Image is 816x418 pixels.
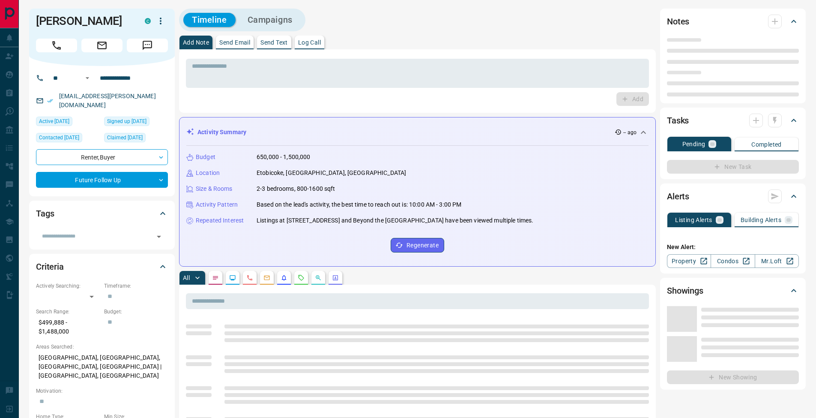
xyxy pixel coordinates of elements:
p: Repeated Interest [196,216,244,225]
div: Notes [667,11,799,32]
button: Open [82,73,93,83]
p: [GEOGRAPHIC_DATA], [GEOGRAPHIC_DATA], [GEOGRAPHIC_DATA], [GEOGRAPHIC_DATA] | [GEOGRAPHIC_DATA], [... [36,351,168,383]
svg: Opportunities [315,274,322,281]
div: Tue Feb 07 2023 [104,133,168,145]
button: Regenerate [391,238,444,253]
h1: [PERSON_NAME] [36,14,132,28]
p: Timeframe: [104,282,168,290]
a: Property [667,254,711,268]
p: Listing Alerts [675,217,712,223]
h2: Alerts [667,189,689,203]
svg: Calls [246,274,253,281]
p: Send Email [219,39,250,45]
p: Send Text [260,39,288,45]
button: Timeline [183,13,236,27]
p: Search Range: [36,308,100,316]
a: Condos [711,254,755,268]
div: Tags [36,203,168,224]
svg: Notes [212,274,219,281]
p: New Alert: [667,243,799,252]
span: Email [81,39,123,52]
p: Building Alerts [741,217,781,223]
p: All [183,275,190,281]
p: $499,888 - $1,488,000 [36,316,100,339]
p: Budget: [104,308,168,316]
svg: Email Verified [47,98,53,104]
div: Alerts [667,186,799,207]
p: Activity Pattern [196,200,238,209]
h2: Showings [667,284,703,298]
button: Campaigns [239,13,301,27]
span: Signed up [DATE] [107,117,146,126]
div: Criteria [36,256,168,277]
p: -- ago [623,129,637,136]
p: Pending [682,141,705,147]
span: Message [127,39,168,52]
p: Listings at [STREET_ADDRESS] and Beyond the [GEOGRAPHIC_DATA] have been viewed multiple times. [257,216,533,225]
p: 650,000 - 1,500,000 [257,153,311,162]
p: Completed [751,141,782,147]
div: Tue Feb 07 2023 [104,117,168,129]
a: Mr.Loft [755,254,799,268]
svg: Lead Browsing Activity [229,274,236,281]
div: Renter , Buyer [36,149,168,165]
p: Log Call [298,39,321,45]
p: Etobicoke, [GEOGRAPHIC_DATA], [GEOGRAPHIC_DATA] [257,168,406,177]
span: Call [36,39,77,52]
h2: Tasks [667,114,689,127]
div: Tasks [667,110,799,131]
svg: Emails [263,274,270,281]
p: Based on the lead's activity, the best time to reach out is: 10:00 AM - 3:00 PM [257,200,461,209]
p: Activity Summary [197,128,246,137]
p: 2-3 bedrooms, 800-1600 sqft [257,184,335,193]
a: [EMAIL_ADDRESS][PERSON_NAME][DOMAIN_NAME] [59,93,156,108]
p: Actively Searching: [36,282,100,290]
h2: Criteria [36,260,64,274]
div: Sat May 17 2025 [36,117,100,129]
span: Contacted [DATE] [39,133,79,142]
p: Location [196,168,220,177]
div: condos.ca [145,18,151,24]
svg: Listing Alerts [281,274,287,281]
p: Add Note [183,39,209,45]
div: Future Follow Up [36,172,168,188]
p: Motivation: [36,387,168,395]
button: Open [153,231,165,243]
p: Areas Searched: [36,343,168,351]
p: Size & Rooms [196,184,233,193]
svg: Requests [298,274,305,281]
div: Activity Summary-- ago [186,124,649,140]
h2: Tags [36,207,54,220]
span: Claimed [DATE] [107,133,143,142]
h2: Notes [667,15,689,28]
p: Budget [196,153,215,162]
div: Showings [667,280,799,301]
span: Active [DATE] [39,117,69,126]
svg: Agent Actions [332,274,339,281]
div: Wed Aug 27 2025 [36,133,100,145]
